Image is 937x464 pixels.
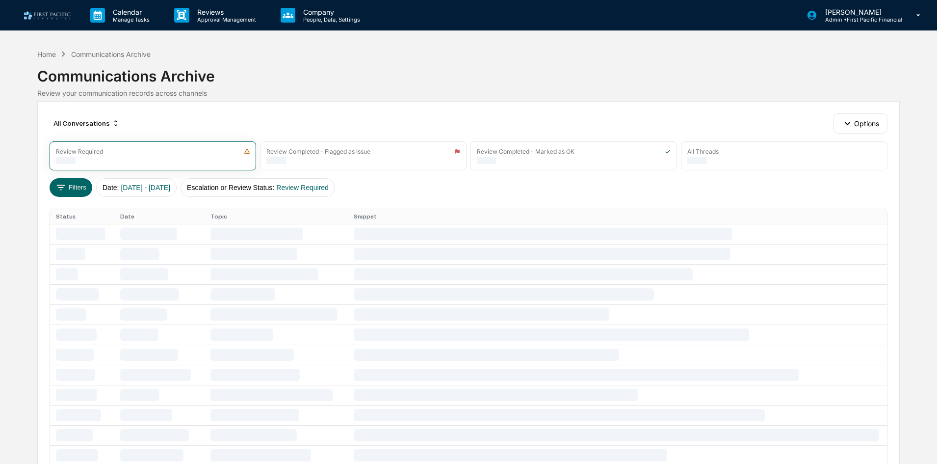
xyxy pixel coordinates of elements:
p: Reviews [189,8,261,16]
button: Options [833,113,887,133]
th: Topic [205,209,348,224]
button: Escalation or Review Status:Review Required [181,178,335,197]
img: icon [454,148,460,155]
img: logo [24,11,71,20]
div: Review Completed - Flagged as Issue [266,148,370,155]
div: Review your communication records across channels [37,89,899,97]
span: Review Required [276,184,329,191]
div: Home [37,50,56,58]
span: [DATE] - [DATE] [121,184,170,191]
div: Communications Archive [37,59,899,85]
div: Review Completed - Marked as OK [477,148,574,155]
p: Company [295,8,365,16]
div: All Conversations [50,115,124,131]
p: Approval Management [189,16,261,23]
th: Status [50,209,114,224]
div: Communications Archive [71,50,151,58]
p: Calendar [105,8,155,16]
button: Filters [50,178,92,197]
img: icon [244,148,250,155]
div: Review Required [56,148,103,155]
th: Snippet [348,209,887,224]
p: Manage Tasks [105,16,155,23]
p: [PERSON_NAME] [817,8,902,16]
p: Admin • First Pacific Financial [817,16,902,23]
p: People, Data, Settings [295,16,365,23]
img: icon [665,148,671,155]
div: All Threads [687,148,719,155]
th: Date [114,209,205,224]
button: Date:[DATE] - [DATE] [96,178,177,197]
